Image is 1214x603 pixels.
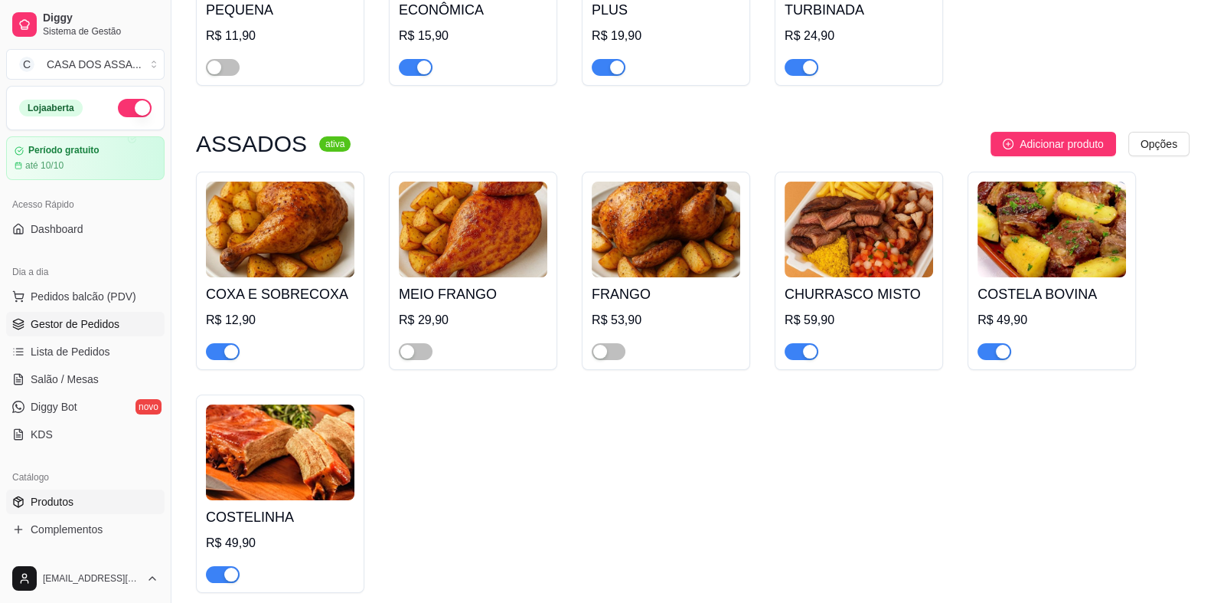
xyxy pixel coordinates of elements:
span: Gestor de Pedidos [31,316,119,332]
a: Período gratuitoaté 10/10 [6,136,165,180]
div: Acesso Rápido [6,192,165,217]
a: Diggy Botnovo [6,395,165,419]
a: Lista de Pedidos [6,339,165,364]
div: R$ 24,90 [785,27,933,45]
a: Gestor de Pedidos [6,312,165,336]
div: Catálogo [6,465,165,490]
h4: MEIO FRANGO [399,283,547,305]
img: product-image [206,405,354,500]
button: Alterar Status [118,99,152,117]
span: Complementos [31,522,103,537]
img: product-image [206,182,354,277]
button: Adicionar produto [990,132,1116,156]
a: Produtos [6,490,165,514]
span: Dashboard [31,221,83,237]
span: Salão / Mesas [31,372,99,387]
h4: COSTELA BOVINA [977,283,1126,305]
h4: FRANGO [592,283,740,305]
h4: COSTELINHA [206,506,354,528]
span: Diggy [43,11,158,25]
a: KDS [6,422,165,447]
h4: CHURRASCO MISTO [785,283,933,305]
div: R$ 12,90 [206,311,354,329]
article: Período gratuito [28,145,100,156]
div: CASA DOS ASSA ... [47,57,142,72]
div: Loja aberta [19,100,83,116]
span: plus-circle [1003,139,1013,149]
button: [EMAIL_ADDRESS][DOMAIN_NAME] [6,560,165,597]
div: R$ 11,90 [206,27,354,45]
a: Complementos [6,517,165,542]
span: Lista de Pedidos [31,344,110,359]
div: R$ 15,90 [399,27,547,45]
div: Dia a dia [6,260,165,284]
h3: ASSADOS [196,135,307,153]
div: R$ 49,90 [206,534,354,552]
a: Salão / Mesas [6,367,165,392]
div: R$ 59,90 [785,311,933,329]
span: Produtos [31,494,73,510]
img: product-image [399,182,547,277]
a: Dashboard [6,217,165,241]
span: Diggy Bot [31,399,77,415]
div: R$ 19,90 [592,27,740,45]
span: [EMAIL_ADDRESS][DOMAIN_NAME] [43,572,140,585]
span: Opções [1141,136,1177,152]
span: Adicionar produto [1020,136,1104,152]
sup: ativa [319,136,351,152]
img: product-image [592,182,740,277]
a: DiggySistema de Gestão [6,6,165,43]
h4: COXA E SOBRECOXA [206,283,354,305]
button: Select a team [6,49,165,80]
span: C [19,57,34,72]
div: R$ 53,90 [592,311,740,329]
span: Sistema de Gestão [43,25,158,38]
span: KDS [31,427,53,442]
button: Pedidos balcão (PDV) [6,284,165,309]
button: Opções [1128,132,1190,156]
span: Pedidos balcão (PDV) [31,289,136,304]
article: até 10/10 [25,159,64,172]
div: R$ 49,90 [977,311,1126,329]
div: R$ 29,90 [399,311,547,329]
img: product-image [785,182,933,277]
img: product-image [977,182,1126,277]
